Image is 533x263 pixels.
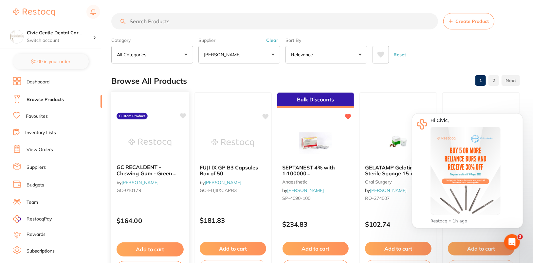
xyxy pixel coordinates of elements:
span: FUJI IX GP B3 Capsules Box of 50 [200,164,258,177]
span: by [200,180,241,185]
input: Search Products [111,13,438,29]
a: Team [27,199,38,206]
a: 2 [488,74,499,87]
button: Add to cart [365,242,432,255]
div: Bulk Discounts [277,93,354,108]
p: Relevance [291,51,316,58]
span: GC RECALDENT - Chewing Gum - Green Mint - 112 Pellets per Jar, 6-Pack [117,164,180,189]
img: GC RECALDENT - Chewing Gum - Green Mint - 112 Pellets per Jar, 6-Pack [129,126,172,159]
span: GELATAMP Gelatine Sterile Sponge 15 x 7 x 7mm Tub of 50 [365,164,426,183]
p: $164.00 [117,217,184,224]
a: [PERSON_NAME] [287,187,324,193]
span: by [365,187,407,193]
p: All Categories [117,51,149,58]
a: Rewards [27,231,46,238]
a: Favourites [26,113,48,120]
button: [PERSON_NAME] [198,46,280,63]
span: 3 [518,234,523,239]
label: Category [111,37,193,43]
button: Add to cart [283,242,349,255]
p: $102.74 [365,220,432,228]
span: SP-4090-100 [283,195,311,201]
span: RestocqPay [27,216,52,222]
span: RO-274007 [365,195,390,201]
iframe: Intercom live chat [504,234,520,250]
img: Restocq Logo [13,9,55,16]
b: GELATAMP Gelatine Sterile Sponge 15 x 7 x 7mm Tub of 50 [365,165,432,177]
b: FUJI IX GP B3 Capsules Box of 50 [200,165,266,177]
button: Add to cart [448,242,514,255]
button: Clear [264,37,280,43]
iframe: Intercom notifications message [402,104,533,245]
label: Sort By [285,37,367,43]
button: Add to cart [117,242,184,256]
a: Browse Products [27,96,64,103]
label: Custom Product [117,113,148,119]
a: Subscriptions [27,248,55,254]
small: oral surgery [365,179,432,184]
p: Switch account [27,37,93,44]
button: $0.00 in your order [13,54,89,69]
button: Reset [392,46,408,63]
a: Dashboard [27,79,49,85]
a: Budgets [27,182,44,188]
p: $181.83 [200,217,266,224]
p: [PERSON_NAME] [204,51,243,58]
button: Add to cart [200,242,266,255]
a: View Orders [27,147,53,153]
p: $234.83 [283,220,349,228]
img: RestocqPay [13,215,21,223]
a: Inventory Lists [25,130,56,136]
a: Suppliers [27,164,46,171]
a: 1 [475,74,486,87]
b: GC RECALDENT - Chewing Gum - Green Mint - 112 Pellets per Jar, 6-Pack [117,164,184,176]
span: GC-FUJIIXCAPB3 [200,187,237,193]
button: Relevance [285,46,367,63]
button: All Categories [111,46,193,63]
span: GC-010179 [117,187,141,193]
span: by [283,187,324,193]
span: by [117,179,158,185]
img: Civic Gentle Dental Care [10,30,23,43]
label: Supplier [198,37,280,43]
img: GELATAMP Gelatine Sterile Sponge 15 x 7 x 7mm Tub of 50 [377,127,420,159]
a: Restocq Logo [13,5,55,20]
a: [PERSON_NAME] [121,179,158,185]
a: RestocqPay [13,215,52,223]
small: anaesthetic [283,179,349,184]
a: [PERSON_NAME] [205,180,241,185]
a: [PERSON_NAME] [370,187,407,193]
h2: Browse All Products [111,77,187,86]
h4: Civic Gentle Dental Care [27,30,93,36]
span: SEPTANEST 4% with 1:100000 [MEDICAL_DATA] 2.2ml 2xBox 50 GOLD [283,164,342,189]
b: SEPTANEST 4% with 1:100000 adrenalin 2.2ml 2xBox 50 GOLD [283,165,349,177]
img: FUJI IX GP B3 Capsules Box of 50 [211,127,254,159]
img: SEPTANEST 4% with 1:100000 adrenalin 2.2ml 2xBox 50 GOLD [294,127,337,159]
button: Create Product [443,13,494,29]
span: Create Product [455,19,489,24]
